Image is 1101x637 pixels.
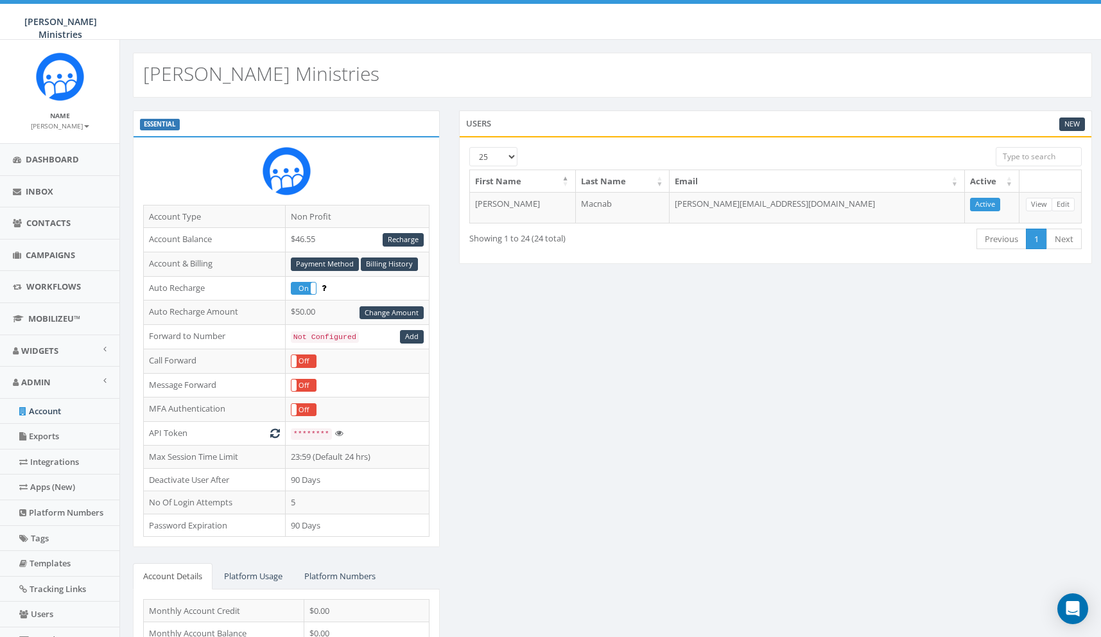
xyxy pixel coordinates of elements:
[459,110,1092,136] div: Users
[291,403,316,417] div: OnOff
[21,376,51,388] span: Admin
[270,429,280,437] i: Generate New Token
[576,192,670,223] td: Macnab
[976,229,1027,250] a: Previous
[291,355,316,367] label: Off
[144,514,286,537] td: Password Expiration
[28,313,80,324] span: MobilizeU™
[26,249,75,261] span: Campaigns
[263,147,311,195] img: Rally_Corp_Icon.png
[291,257,359,271] a: Payment Method
[50,111,70,120] small: Name
[291,331,359,343] code: Not Configured
[31,119,89,131] a: [PERSON_NAME]
[470,192,576,223] td: [PERSON_NAME]
[670,192,965,223] td: [PERSON_NAME][EMAIL_ADDRESS][DOMAIN_NAME]
[144,491,286,514] td: No Of Login Attempts
[400,330,424,344] a: Add
[1026,198,1052,211] a: View
[285,228,429,252] td: $46.55
[140,119,180,130] label: ESSENTIAL
[26,217,71,229] span: Contacts
[144,252,286,276] td: Account & Billing
[144,228,286,252] td: Account Balance
[285,445,429,468] td: 23:59 (Default 24 hrs)
[144,205,286,228] td: Account Type
[285,301,429,325] td: $50.00
[21,345,58,356] span: Widgets
[576,170,670,193] th: Last Name: activate to sort column ascending
[143,63,379,84] h2: [PERSON_NAME] Ministries
[144,468,286,491] td: Deactivate User After
[360,306,424,320] a: Change Amount
[1059,118,1085,131] a: New
[291,380,316,392] label: Off
[285,491,429,514] td: 5
[996,147,1082,166] input: Type to search
[470,170,576,193] th: First Name: activate to sort column descending
[26,281,81,292] span: Workflows
[144,599,304,622] td: Monthly Account Credit
[285,514,429,537] td: 90 Days
[970,198,1000,211] a: Active
[304,599,429,622] td: $0.00
[285,468,429,491] td: 90 Days
[133,563,212,589] a: Account Details
[144,445,286,468] td: Max Session Time Limit
[26,153,79,165] span: Dashboard
[291,379,316,392] div: OnOff
[322,282,326,293] span: Enable to prevent campaign failure.
[1046,229,1082,250] a: Next
[285,205,429,228] td: Non Profit
[24,15,97,40] span: [PERSON_NAME] Ministries
[144,397,286,422] td: MFA Authentication
[670,170,965,193] th: Email: activate to sort column ascending
[144,373,286,397] td: Message Forward
[144,422,286,446] td: API Token
[214,563,293,589] a: Platform Usage
[36,53,84,101] img: Rally_Corp_Icon.png
[1026,229,1047,250] a: 1
[144,349,286,373] td: Call Forward
[361,257,418,271] a: Billing History
[291,282,316,295] div: OnOff
[1052,198,1075,211] a: Edit
[383,233,424,247] a: Recharge
[291,404,316,416] label: Off
[26,186,53,197] span: Inbox
[144,276,286,301] td: Auto Recharge
[31,121,89,130] small: [PERSON_NAME]
[294,563,386,589] a: Platform Numbers
[291,283,316,295] label: On
[469,227,713,245] div: Showing 1 to 24 (24 total)
[144,301,286,325] td: Auto Recharge Amount
[144,325,286,349] td: Forward to Number
[291,354,316,368] div: OnOff
[1057,593,1088,624] div: Open Intercom Messenger
[965,170,1019,193] th: Active: activate to sort column ascending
